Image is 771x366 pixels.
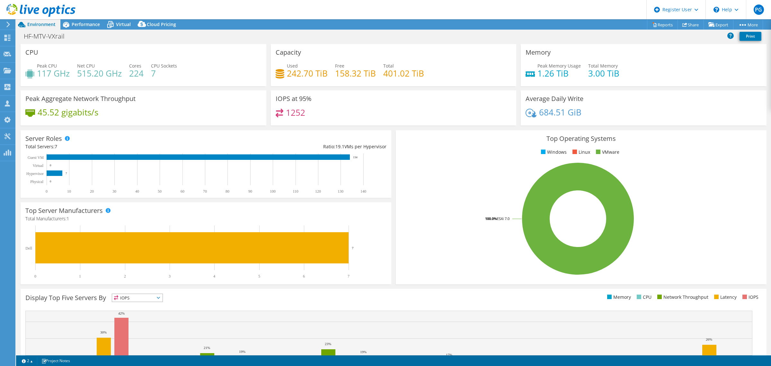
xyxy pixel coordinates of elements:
text: 10 [67,189,71,194]
a: Print [740,32,761,41]
h3: CPU [25,49,38,56]
h3: Top Operating Systems [401,135,762,142]
text: 7 [352,246,354,250]
span: 7 [55,143,57,150]
span: Environment [27,21,56,27]
a: Reports [647,20,678,30]
a: 2 [17,357,37,365]
span: Cores [129,63,141,69]
text: Physical [30,179,43,184]
h4: 7 [151,70,177,77]
li: CPU [635,294,651,301]
text: 5 [258,274,260,279]
span: 1 [66,215,69,222]
li: Linux [571,149,590,156]
div: Ratio: VMs per Hypervisor [206,143,386,150]
h4: 242.70 TiB [287,70,328,77]
text: Hypervisor [26,171,44,176]
span: Used [287,63,298,69]
span: Peak CPU [37,63,57,69]
h3: Average Daily Write [526,95,583,102]
h3: IOPS at 95% [276,95,312,102]
span: Cloud Pricing [147,21,176,27]
text: 19% [360,350,367,354]
text: 7 [348,274,350,279]
text: 140 [360,189,366,194]
text: Guest VM [28,155,44,160]
text: 26% [706,337,712,341]
text: 0 [34,274,36,279]
text: 120 [315,189,321,194]
text: 0 [46,189,48,194]
span: Total [383,63,394,69]
text: 7 [66,172,67,175]
h4: 401.02 TiB [383,70,424,77]
text: 20 [90,189,94,194]
text: 110 [293,189,298,194]
li: VMware [594,149,619,156]
h3: Top Server Manufacturers [25,207,103,214]
text: 17% [446,353,452,357]
h4: Total Manufacturers: [25,215,386,222]
h4: 158.32 TiB [335,70,376,77]
li: Windows [539,149,567,156]
text: 130 [338,189,343,194]
text: Dell [25,246,32,251]
text: 19% [239,350,245,353]
h3: Memory [526,49,551,56]
text: 0 [50,180,51,183]
h3: Server Roles [25,135,62,142]
span: 19.1 [335,143,344,150]
h4: 1.26 TiB [537,70,581,77]
text: 50 [158,189,162,194]
li: Latency [713,294,737,301]
span: IOPS [112,294,163,302]
tspan: ESXi 7.0 [497,216,510,221]
h4: 224 [129,70,144,77]
a: More [733,20,763,30]
text: 90 [248,189,252,194]
text: 23% [325,342,331,346]
svg: \n [713,7,719,13]
span: Net CPU [77,63,95,69]
div: Total Servers: [25,143,206,150]
text: 6 [303,274,305,279]
text: 70 [203,189,207,194]
h1: HF-MTV-VXrail [21,33,75,40]
span: Total Memory [588,63,618,69]
span: Free [335,63,344,69]
h4: 684.51 GiB [539,109,581,116]
span: Peak Memory Usage [537,63,581,69]
text: 2 [124,274,126,279]
span: PG [754,5,764,15]
text: 1 [79,274,81,279]
text: 134 [353,156,358,159]
text: 0 [50,164,51,167]
a: Share [678,20,704,30]
h4: 515.20 GHz [77,70,122,77]
span: Performance [72,21,100,27]
text: 42% [118,311,125,315]
h3: Capacity [276,49,301,56]
a: Export [704,20,733,30]
span: CPU Sockets [151,63,177,69]
text: 30 [112,189,116,194]
h3: Peak Aggregate Network Throughput [25,95,136,102]
text: 100 [270,189,276,194]
text: 30% [100,330,107,334]
h4: 1252 [286,109,305,116]
a: Project Notes [37,357,75,365]
text: 80 [226,189,229,194]
text: 3 [169,274,171,279]
h4: 45.52 gigabits/s [38,109,98,116]
h4: 117 GHz [37,70,70,77]
li: Network Throughput [656,294,708,301]
li: IOPS [741,294,758,301]
tspan: 100.0% [485,216,497,221]
text: 40 [135,189,139,194]
h4: 3.00 TiB [588,70,619,77]
li: Memory [606,294,631,301]
text: 60 [181,189,184,194]
text: 4 [213,274,215,279]
text: Virtual [33,163,44,168]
